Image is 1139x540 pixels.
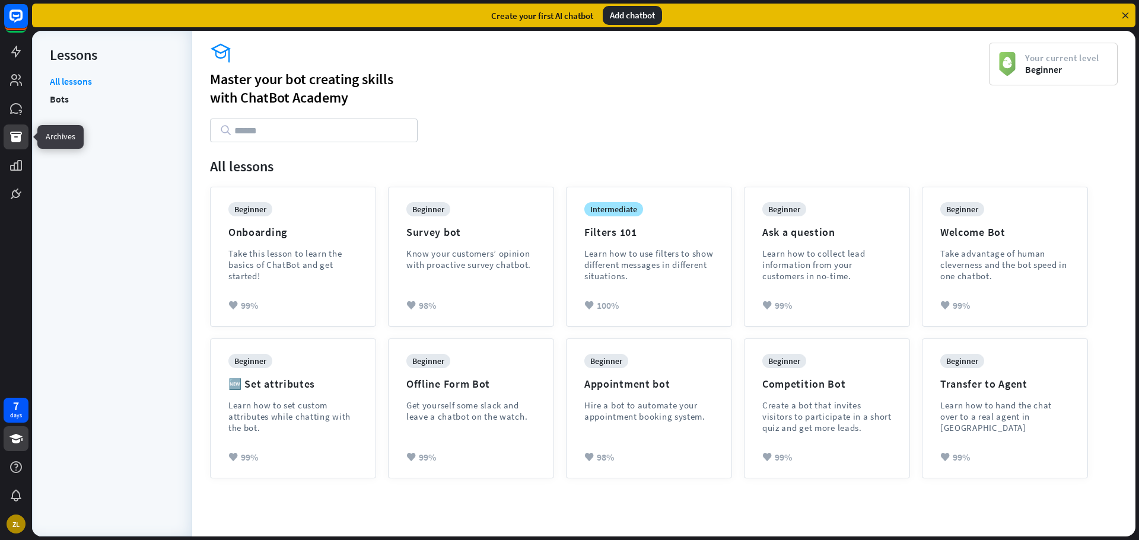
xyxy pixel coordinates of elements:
[228,202,272,216] div: beginner
[228,453,238,462] i: heart
[406,354,450,368] div: beginner
[940,248,1070,282] div: Take advantage of human cleverness and the bot speed in one chatbot.
[762,202,806,216] div: beginner
[762,301,772,310] i: heart
[406,453,416,462] i: heart
[762,248,892,282] div: Learn how to collect lead information from your customers in no-time.
[406,301,416,310] i: heart
[584,400,714,422] div: Hire a bot to automate your appointment booking system.
[762,225,835,239] div: Ask a question
[210,157,1118,175] div: All lessons
[584,202,643,216] div: intermediate
[762,453,772,462] i: heart
[940,400,1070,433] div: Learn how to hand the chat over to a real agent in [GEOGRAPHIC_DATA]
[241,451,258,463] span: 99%
[7,515,26,533] div: ZL
[1025,52,1099,63] span: Your current level
[762,377,846,391] div: Competition Bot
[940,225,1006,239] div: Welcome Bot
[603,6,662,25] div: Add chatbot
[775,451,792,463] span: 99%
[228,354,272,368] div: beginner
[50,90,69,108] a: Bots
[584,354,628,368] div: beginner
[940,377,1027,391] div: Transfer to Agent
[241,299,258,311] span: 99%
[9,5,45,40] button: Open LiveChat chat widget
[940,453,950,462] i: heart
[406,377,490,391] div: Offline Form Bot
[13,401,19,411] div: 7
[406,225,461,239] div: Survey bot
[584,453,594,462] i: heart
[228,248,358,282] div: Take this lesson to learn the basics of ChatBot and get started!
[210,70,989,107] div: Master your bot creating skills with ChatBot Academy
[228,377,315,391] div: 🆕 Set attributes
[584,248,714,282] div: Learn how to use filters to show different messages in different situations.
[584,225,637,239] div: Filters 101
[775,299,792,311] span: 99%
[953,299,970,311] span: 99%
[597,299,619,311] span: 100%
[10,411,22,420] div: days
[597,451,614,463] span: 98%
[406,202,450,216] div: beginner
[228,225,287,239] div: Onboarding
[50,46,174,64] div: Lessons
[584,301,594,310] i: heart
[4,398,28,423] a: 7 days
[210,43,989,64] i: academy
[762,354,806,368] div: beginner
[1025,63,1099,75] span: Beginner
[940,354,984,368] div: beginner
[228,400,358,433] div: Learn how to set custom attributes while chatting with the bot.
[940,301,950,310] i: heart
[491,10,593,21] div: Create your first AI chatbot
[419,451,436,463] span: 99%
[762,400,892,433] div: Create a bot that invites visitors to participate in a short quiz and get more leads.
[406,248,536,270] div: Know your customers’ opinion with proactive survey chatbot.
[953,451,970,463] span: 99%
[584,377,670,391] div: Appointment bot
[50,75,92,90] a: All lessons
[940,202,984,216] div: beginner
[406,400,536,422] div: Get yourself some slack and leave a chatbot on the watch.
[228,301,238,310] i: heart
[419,299,436,311] span: 98%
